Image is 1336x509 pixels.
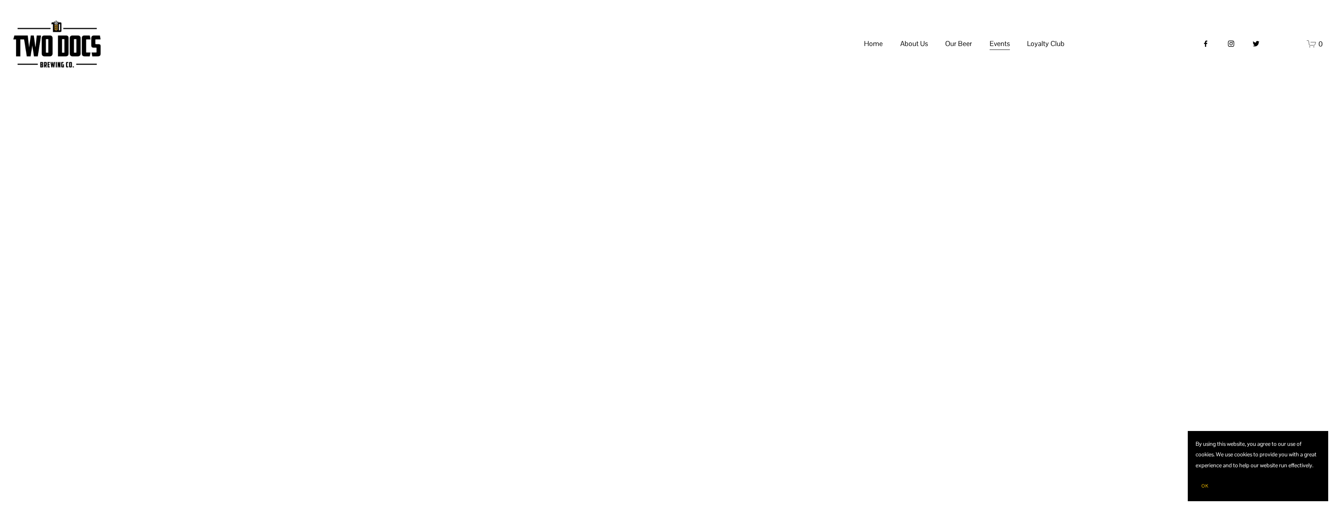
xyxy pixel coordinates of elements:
img: Two Docs Brewing Co. [13,20,101,67]
button: OK [1196,479,1214,493]
a: Home [864,36,883,51]
a: instagram-unauth [1227,40,1235,48]
a: folder dropdown [990,36,1010,51]
span: Our Beer [945,37,972,50]
span: Events [990,37,1010,50]
a: folder dropdown [1027,36,1065,51]
p: By using this website, you agree to our use of cookies. We use cookies to provide you with a grea... [1196,439,1320,471]
a: folder dropdown [900,36,928,51]
a: 0 items in cart [1307,39,1323,49]
a: folder dropdown [945,36,972,51]
span: OK [1201,483,1208,489]
span: About Us [900,37,928,50]
a: twitter-unauth [1252,40,1260,48]
a: Facebook [1202,40,1210,48]
section: Cookie banner [1188,431,1328,501]
span: 0 [1318,39,1323,48]
span: Loyalty Club [1027,37,1065,50]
